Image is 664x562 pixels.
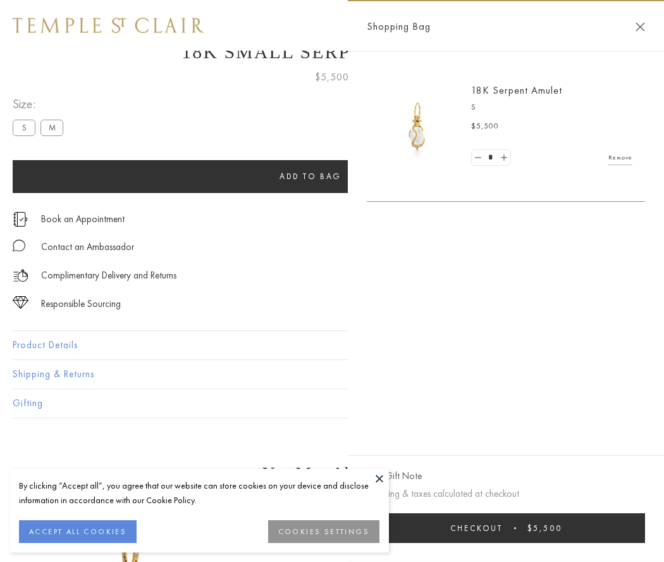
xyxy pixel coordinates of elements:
button: Checkout $5,500 [367,513,645,543]
img: icon_appointment.svg [13,212,28,227]
h1: 18K Small Serpent Amulet [13,41,651,63]
h3: You May Also Like [32,463,632,484]
a: 18K Serpent Amulet [471,84,562,97]
button: COOKIES SETTINGS [268,520,379,543]
div: By clicking “Accept all”, you agree that our website can store cookies on your device and disclos... [19,478,379,508]
img: icon_sourcing.svg [13,296,28,309]
span: Add to bag [280,171,341,182]
img: icon_delivery.svg [13,268,28,284]
button: Add Gift Note [367,468,422,484]
p: Complimentary Delivery and Returns [41,268,176,284]
span: Shopping Bag [367,18,431,35]
span: Size: [13,94,68,115]
div: Responsible Sourcing [41,296,121,312]
button: Shipping & Returns [13,360,651,389]
label: S [13,120,35,135]
img: P51836-E11SERPPV [379,89,455,165]
img: Temple St. Clair [13,18,204,33]
span: $5,500 [471,120,499,133]
p: S [471,101,632,114]
span: $5,500 [315,69,349,85]
button: Close Shopping Bag [636,22,645,32]
label: M [40,120,63,135]
a: Book an Appointment [41,212,125,226]
button: Gifting [13,389,651,418]
a: Remove [608,151,632,165]
img: MessageIcon-01_2.svg [13,239,25,252]
a: Set quantity to 0 [472,150,484,166]
div: Contact an Ambassador [41,239,134,255]
button: ACCEPT ALL COOKIES [19,520,137,543]
a: Set quantity to 2 [497,150,510,166]
button: Product Details [13,331,651,359]
span: Checkout [450,523,503,534]
span: $5,500 [527,523,562,534]
p: Shipping & taxes calculated at checkout [367,486,645,502]
button: Add to bag [13,160,608,193]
